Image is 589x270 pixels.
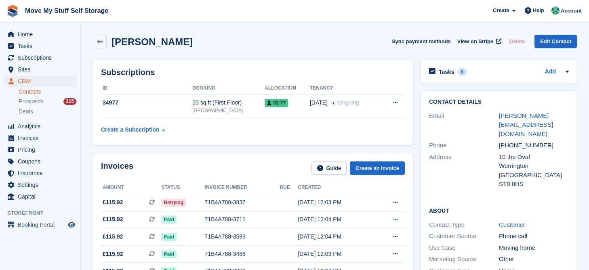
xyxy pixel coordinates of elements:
[310,98,328,107] span: [DATE]
[338,99,359,106] span: Ongoing
[6,5,19,17] img: stora-icon-8386f47178a22dfd0bd8f6a31ec36ba5ce8667c1dd55bd0f319d3a0aa187defe.svg
[4,75,76,87] a: menu
[7,209,80,217] span: Storefront
[18,29,66,40] span: Home
[18,75,66,87] span: CRM
[4,64,76,75] a: menu
[265,99,288,107] span: 02-77
[101,82,192,95] th: ID
[499,141,569,150] div: [PHONE_NUMBER]
[298,215,375,224] div: [DATE] 12:04 PM
[499,153,569,162] div: 10 the Oval
[18,219,66,230] span: Booking Portal
[4,179,76,190] a: menu
[499,243,569,253] div: Moving home
[392,35,451,48] button: Sync payment methods
[499,255,569,264] div: Other
[205,250,280,258] div: 71B4A788-3488
[4,121,76,132] a: menu
[19,108,33,115] span: Deals
[103,250,123,258] span: £115.92
[429,220,499,230] div: Contact Type
[18,121,66,132] span: Analytics
[22,4,111,17] a: Move My Stuff Self Storage
[161,233,176,241] span: Paid
[63,98,76,105] div: 315
[561,7,582,15] span: Account
[429,111,499,139] div: Email
[265,82,310,95] th: Allocation
[439,68,454,75] h2: Tasks
[429,255,499,264] div: Marketing Source
[551,6,560,15] img: Dan
[4,40,76,52] a: menu
[298,232,375,241] div: [DATE] 12:04 PM
[493,6,509,15] span: Create
[499,161,569,171] div: Werrington
[161,250,176,258] span: Paid
[103,232,123,241] span: £115.92
[4,132,76,144] a: menu
[429,153,499,189] div: Address
[18,132,66,144] span: Invoices
[103,215,123,224] span: £115.92
[457,38,493,46] span: View on Stripe
[161,216,176,224] span: Paid
[429,232,499,241] div: Customer Source
[429,243,499,253] div: Use Case
[534,35,577,48] a: Edit Contact
[101,161,133,175] h2: Invoices
[429,206,569,214] h2: About
[4,156,76,167] a: menu
[458,68,467,75] div: 0
[18,179,66,190] span: Settings
[499,221,525,228] a: Customer
[4,167,76,179] a: menu
[101,181,161,194] th: Amount
[499,180,569,189] div: ST9 0HS
[4,191,76,202] a: menu
[192,98,265,107] div: 50 sq ft (First Floor)
[506,35,528,48] button: Delete
[19,107,76,116] a: Deals
[310,82,381,95] th: Tenancy
[101,122,165,137] a: Create a Subscription
[533,6,544,15] span: Help
[161,181,204,194] th: Status
[101,98,192,107] div: 34977
[4,52,76,63] a: menu
[103,198,123,207] span: £115.92
[192,107,265,114] div: [GEOGRAPHIC_DATA]
[19,88,76,96] a: Contacts
[18,64,66,75] span: Sites
[429,99,569,105] h2: Contact Details
[18,52,66,63] span: Subscriptions
[298,181,375,194] th: Created
[499,232,569,241] div: Phone call
[18,144,66,155] span: Pricing
[4,219,76,230] a: menu
[298,198,375,207] div: [DATE] 12:03 PM
[499,171,569,180] div: [GEOGRAPHIC_DATA]
[18,40,66,52] span: Tasks
[4,29,76,40] a: menu
[280,181,298,194] th: Due
[18,191,66,202] span: Capital
[18,167,66,179] span: Insurance
[205,181,280,194] th: Invoice number
[67,220,76,230] a: Preview store
[101,126,160,134] div: Create a Subscription
[545,67,556,77] a: Add
[205,198,280,207] div: 71B4A788-3837
[350,161,405,175] a: Create an Invoice
[205,215,280,224] div: 71B4A788-3711
[161,199,186,207] span: Retrying
[454,35,503,48] a: View on Stripe
[4,144,76,155] a: menu
[429,141,499,150] div: Phone
[205,232,280,241] div: 71B4A788-3599
[19,97,76,106] a: Prospects 315
[499,112,553,137] a: [PERSON_NAME][EMAIL_ADDRESS][DOMAIN_NAME]
[111,36,193,47] h2: [PERSON_NAME]
[298,250,375,258] div: [DATE] 12:03 PM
